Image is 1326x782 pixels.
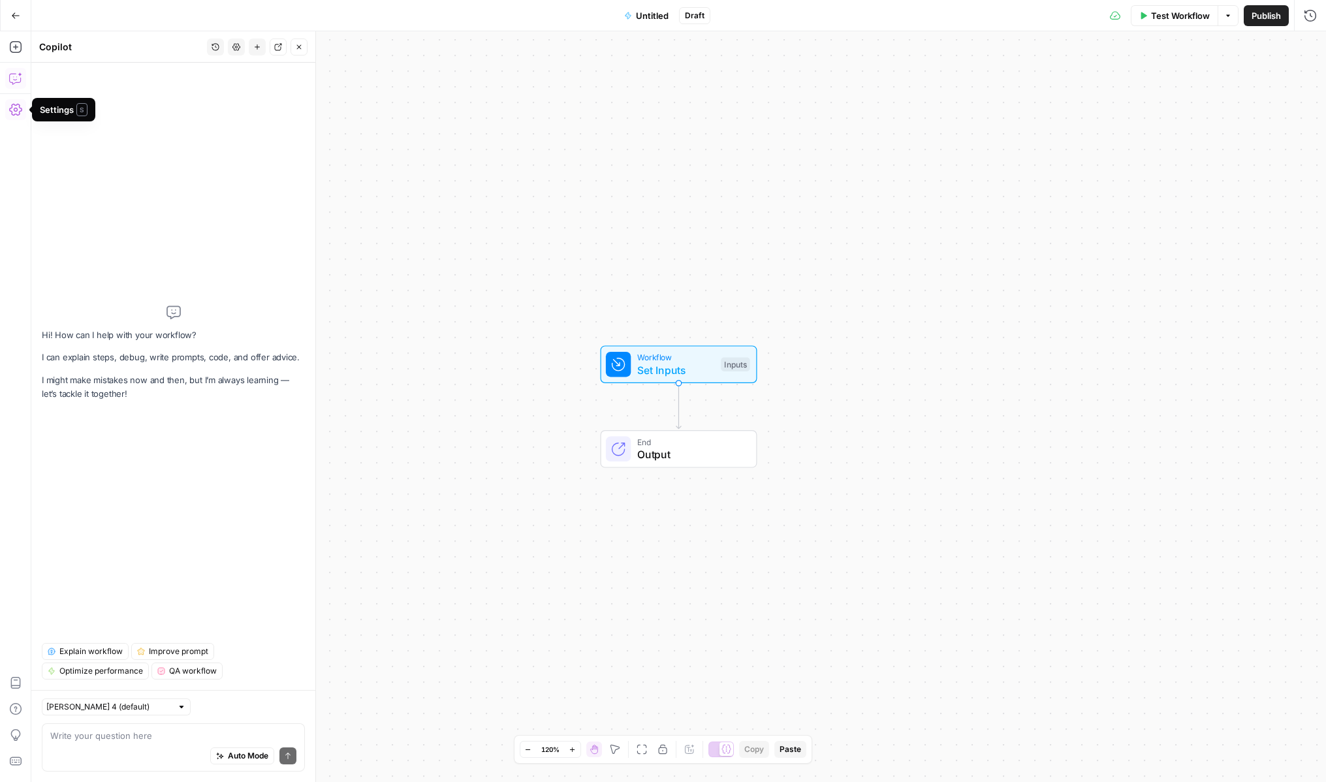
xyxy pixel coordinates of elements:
span: End [637,435,744,448]
div: Inputs [721,357,750,371]
span: Copy [744,743,764,755]
span: Test Workflow [1151,9,1210,22]
button: Paste [774,741,806,758]
span: Set Inputs [637,362,715,378]
span: Paste [780,743,801,755]
span: Output [637,446,744,462]
g: Edge from start to end [676,383,681,429]
div: EndOutput [558,430,800,468]
button: Copy [739,741,769,758]
div: Copilot [39,40,203,54]
span: 120% [541,744,560,755]
span: Optimize performance [59,665,143,677]
button: Improve prompt [131,643,214,660]
span: Workflow [637,351,715,364]
p: I can explain steps, debug, write prompts, code, and offer advice. [42,351,305,364]
button: Auto Mode [210,747,274,764]
span: S [76,103,87,116]
span: Untitled [636,9,669,22]
p: Hi! How can I help with your workflow? [42,328,305,342]
span: Auto Mode [228,750,268,762]
button: Test Workflow [1131,5,1218,26]
button: Explain workflow [42,643,129,660]
input: Claude Sonnet 4 (default) [46,700,172,713]
button: Optimize performance [42,663,149,680]
span: Explain workflow [59,646,123,657]
p: I might make mistakes now and then, but I’m always learning — let’s tackle it together! [42,373,305,401]
button: QA workflow [151,663,223,680]
span: Publish [1252,9,1281,22]
div: WorkflowSet InputsInputs [558,345,800,383]
button: Publish [1244,5,1289,26]
span: Draft [685,10,704,22]
div: Settings [40,103,87,116]
span: QA workflow [169,665,217,677]
span: Improve prompt [149,646,208,657]
button: Untitled [616,5,676,26]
